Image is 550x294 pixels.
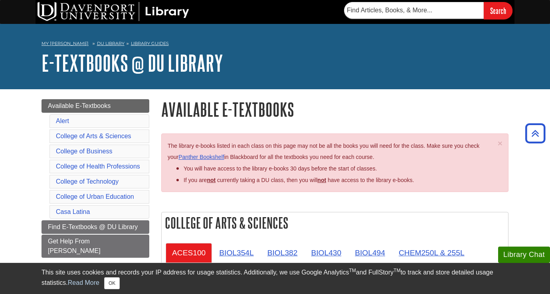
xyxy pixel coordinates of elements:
div: This site uses cookies and records your IP address for usage statistics. Additionally, we use Goo... [42,268,508,289]
span: Available E-Textbooks [48,102,111,109]
nav: breadcrumb [42,38,508,51]
input: Find Articles, Books, & More... [344,2,484,19]
span: Get Help From [PERSON_NAME] [48,238,101,254]
a: College of Technology [56,178,119,185]
a: BIOL382 [261,243,304,263]
a: College of Health Professions [56,163,140,170]
a: Read More [68,279,99,286]
a: CHEM250L & 255L [392,243,471,263]
a: Panther Bookshelf [178,154,224,160]
button: Close [104,277,120,289]
span: You will have access to the library e-books 30 days before the start of classes. [184,165,377,172]
strong: not [207,177,216,183]
button: Close [498,139,503,147]
u: not [317,177,326,183]
a: Library Guides [131,41,169,46]
a: E-Textbooks @ DU Library [42,51,223,75]
span: The library e-books listed in each class on this page may not be all the books you will need for ... [168,143,479,161]
sup: TM [394,268,400,273]
a: Available E-Textbooks [42,99,149,113]
a: Casa Latina [56,208,90,215]
a: BIOL494 [348,243,392,263]
a: Back to Top [522,128,548,139]
a: College of Business [56,148,112,155]
form: Searches DU Library's articles, books, and more [344,2,512,19]
img: DU Library [38,2,189,21]
a: College of Urban Education [56,193,134,200]
span: If you are currently taking a DU class, then you will have access to the library e-books. [184,177,414,183]
a: ACES100 [166,243,212,263]
span: × [498,139,503,148]
a: College of Arts & Sciences [56,133,131,139]
a: BIOL430 [305,243,348,263]
a: BIOL354L [213,243,260,263]
span: Find E-Textbooks @ DU Library [48,223,138,230]
a: My [PERSON_NAME] [42,40,89,47]
a: DU Library [97,41,125,46]
a: Alert [56,118,69,124]
h1: Available E-Textbooks [161,99,508,120]
a: Find E-Textbooks @ DU Library [42,220,149,234]
input: Search [484,2,512,19]
h2: College of Arts & Sciences [162,212,508,233]
sup: TM [349,268,356,273]
button: Library Chat [498,247,550,263]
a: Get Help From [PERSON_NAME] [42,235,149,258]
